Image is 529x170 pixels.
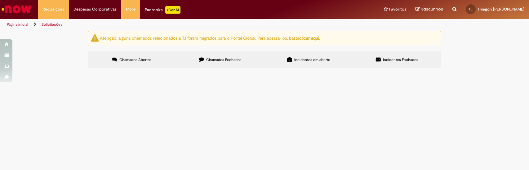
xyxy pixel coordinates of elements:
[206,57,242,62] span: Chamados Fechados
[416,7,443,12] a: Rascunhos
[42,22,62,27] a: Solicitações
[478,7,524,12] span: Thiegon [PERSON_NAME]
[5,19,348,30] ul: Trilhas de página
[1,3,33,15] img: ServiceNow
[165,6,180,14] p: +GenAi
[469,7,473,11] span: TL
[42,6,64,12] span: Requisições
[100,35,320,41] ng-bind-html: Atenção: alguns chamados relacionados a T.I foram migrados para o Portal Global. Para acessá-los,...
[126,6,136,12] span: More
[7,22,28,27] a: Página inicial
[145,6,180,14] div: Padroniza
[389,6,406,12] span: Favoritos
[299,35,320,41] a: clicar aqui.
[383,57,418,62] span: Incidentes Fechados
[421,6,443,12] span: Rascunhos
[73,6,117,12] span: Despesas Corporativas
[119,57,152,62] span: Chamados Abertos
[294,57,330,62] span: Incidentes em aberto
